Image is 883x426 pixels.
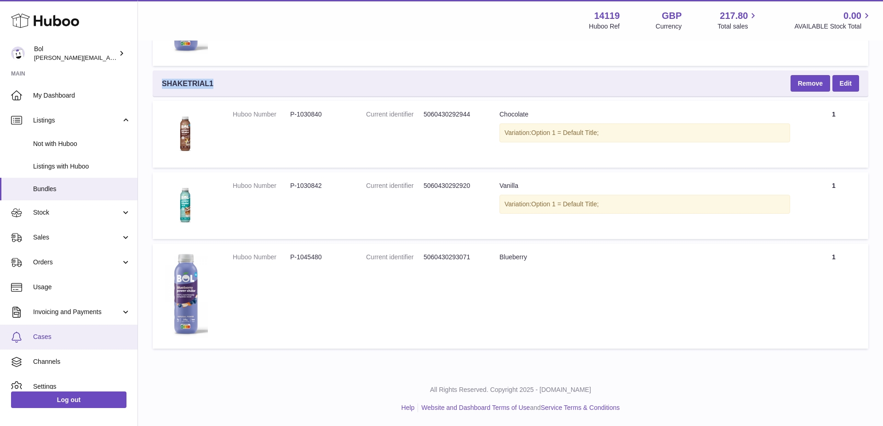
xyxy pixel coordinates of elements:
[233,110,290,119] dt: Huboo Number
[11,47,25,60] img: Scott.Sutcliffe@bolfoods.com
[791,75,830,92] button: Remove
[499,195,790,214] div: Variation:
[799,101,868,168] td: 1
[594,10,620,22] strong: 14119
[33,185,131,193] span: Bundles
[33,333,131,341] span: Cases
[720,10,748,22] span: 217.80
[401,404,415,411] a: Help
[656,22,682,31] div: Currency
[499,123,790,142] div: Variation:
[162,79,213,89] span: SHAKETRIAL1
[794,10,872,31] a: 0.00 AVAILABLE Stock Total
[531,129,599,136] span: Option 1 = Default Title;
[233,181,290,190] dt: Huboo Number
[33,116,121,125] span: Listings
[290,110,348,119] dd: P-1030840
[33,233,121,242] span: Sales
[34,54,234,61] span: [PERSON_NAME][EMAIL_ADDRESS][PERSON_NAME][DOMAIN_NAME]
[11,391,126,408] a: Log out
[499,181,790,190] div: Vanilla
[843,10,861,22] span: 0.00
[799,172,868,239] td: 1
[290,181,348,190] dd: P-1030842
[541,404,620,411] a: Service Terms & Conditions
[589,22,620,31] div: Huboo Ref
[162,110,208,156] img: Chocolate
[421,404,530,411] a: Website and Dashboard Terms of Use
[33,91,131,100] span: My Dashboard
[717,22,758,31] span: Total sales
[33,162,131,171] span: Listings with Huboo
[366,110,424,119] dt: Current identifier
[366,253,424,262] dt: Current identifier
[799,244,868,349] td: 1
[424,181,481,190] dd: 5060430292920
[366,181,424,190] dt: Current identifier
[33,357,131,366] span: Channels
[145,385,876,394] p: All Rights Reserved. Copyright 2025 - [DOMAIN_NAME]
[290,253,348,262] dd: P-1045480
[662,10,682,22] strong: GBP
[531,200,599,208] span: Option 1 = Default Title;
[499,110,790,119] div: Chocolate
[33,308,121,316] span: Invoicing and Payments
[33,283,131,292] span: Usage
[33,208,121,217] span: Stock
[424,253,481,262] dd: 5060430293071
[717,10,758,31] a: 217.80 Total sales
[233,253,290,262] dt: Huboo Number
[33,258,121,267] span: Orders
[34,45,117,62] div: Bol
[162,181,208,228] img: Vanilla
[418,403,619,412] li: and
[832,75,859,92] a: Edit
[33,140,131,148] span: Not with Huboo
[499,253,790,262] div: Blueberry
[794,22,872,31] span: AVAILABLE Stock Total
[162,253,208,337] img: Blueberry
[424,110,481,119] dd: 5060430292944
[33,382,131,391] span: Settings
